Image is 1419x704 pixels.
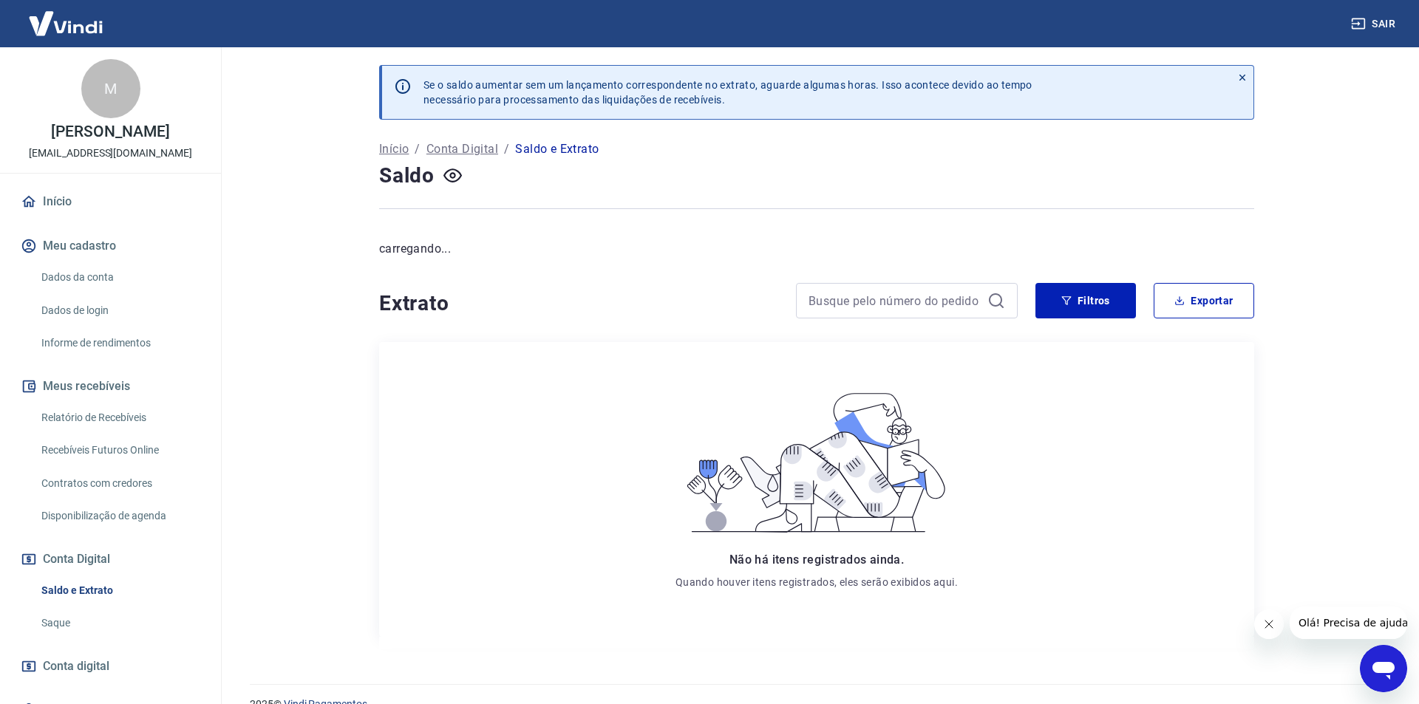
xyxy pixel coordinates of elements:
[35,575,203,606] a: Saldo e Extrato
[18,230,203,262] button: Meu cadastro
[35,608,203,638] a: Saque
[35,468,203,499] a: Contratos com credores
[35,262,203,293] a: Dados da conta
[35,435,203,465] a: Recebíveis Futuros Online
[18,543,203,575] button: Conta Digital
[35,295,203,326] a: Dados de login
[18,1,114,46] img: Vindi
[729,553,904,567] span: Não há itens registrados ainda.
[1035,283,1136,318] button: Filtros
[1154,283,1254,318] button: Exportar
[9,10,124,22] span: Olá! Precisa de ajuda?
[81,59,140,118] div: M
[43,656,109,677] span: Conta digital
[18,370,203,403] button: Meus recebíveis
[35,403,203,433] a: Relatório de Recebíveis
[676,575,958,589] p: Quando houver itens registrados, eles serão exibidos aqui.
[379,140,409,158] a: Início
[504,140,509,158] p: /
[379,289,778,318] h4: Extrato
[1254,609,1284,639] iframe: Fechar mensagem
[1360,645,1407,692] iframe: Botão para abrir a janela de mensagens
[18,185,203,218] a: Início
[1348,10,1401,38] button: Sair
[415,140,420,158] p: /
[35,328,203,358] a: Informe de rendimentos
[809,290,981,312] input: Busque pelo número do pedido
[51,124,169,140] p: [PERSON_NAME]
[379,240,1254,258] p: carregando...
[1290,606,1407,639] iframe: Mensagem da empresa
[426,140,498,158] a: Conta Digital
[379,161,435,191] h4: Saldo
[35,501,203,531] a: Disponibilização de agenda
[515,140,599,158] p: Saldo e Extrato
[29,146,192,161] p: [EMAIL_ADDRESS][DOMAIN_NAME]
[18,650,203,683] a: Conta digital
[423,78,1032,107] p: Se o saldo aumentar sem um lançamento correspondente no extrato, aguarde algumas horas. Isso acon...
